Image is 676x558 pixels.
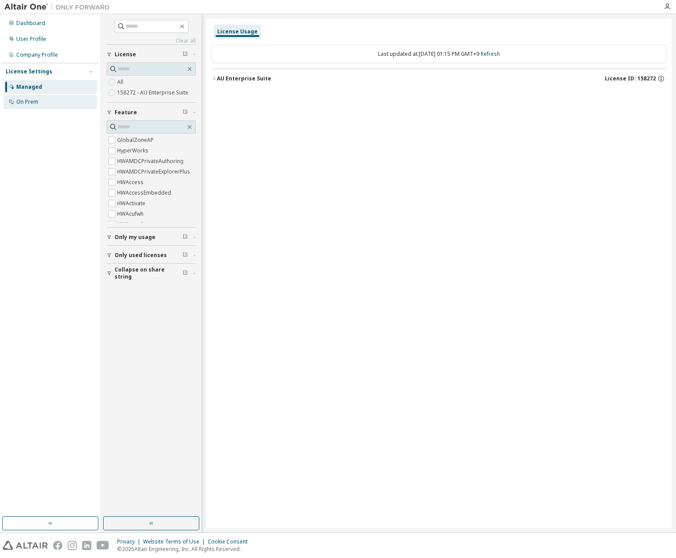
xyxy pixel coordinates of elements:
[107,228,196,247] button: Only my usage
[97,541,109,550] img: youtube.svg
[107,103,196,122] button: Feature
[117,145,150,156] label: HyperWorks
[117,209,145,219] label: HWAcufwh
[183,252,188,259] span: Clear filter
[117,135,155,145] label: GlobalZoneAP
[481,50,500,58] a: Refresh
[3,541,48,550] img: altair_logo.svg
[115,51,136,58] span: License
[16,83,42,91] div: Managed
[115,109,137,116] span: Feature
[107,246,196,265] button: Only used licenses
[4,3,114,11] img: Altair One
[117,167,192,177] label: HWAMDCPrivateExplorerPlus
[605,75,656,82] span: License ID: 158272
[183,109,188,116] span: Clear filter
[115,252,167,259] span: Only used licenses
[117,188,173,198] label: HWAccessEmbedded
[16,98,38,105] div: On Prem
[115,234,155,241] span: Only my usage
[82,541,91,550] img: linkedin.svg
[53,541,62,550] img: facebook.svg
[212,69,666,88] button: AU Enterprise SuiteLicense ID: 158272
[117,87,190,98] label: 158272 - AU Enterprise Suite
[117,198,147,209] label: HWActivate
[217,28,258,35] div: License Usage
[107,264,196,283] button: Collapse on share string
[212,45,666,63] div: Last updated at: [DATE] 01:15 PM GMT+9
[183,234,188,241] span: Clear filter
[16,36,46,43] div: User Profile
[16,20,45,27] div: Dashboard
[117,77,125,87] label: All
[143,538,208,545] div: Website Terms of Use
[117,538,143,545] div: Privacy
[68,541,77,550] img: instagram.svg
[117,219,150,230] label: HWAcusolve
[217,75,271,82] div: AU Enterprise Suite
[115,266,183,280] span: Collapse on share string
[107,37,196,44] a: Clear all
[117,156,185,167] label: HWAMDCPrivateAuthoring
[117,177,145,188] label: HWAccess
[117,545,253,553] p: © 2025 Altair Engineering, Inc. All Rights Reserved.
[183,270,188,277] span: Clear filter
[183,51,188,58] span: Clear filter
[208,538,253,545] div: Cookie Consent
[16,51,58,58] div: Company Profile
[107,45,196,64] button: License
[6,68,52,75] div: License Settings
